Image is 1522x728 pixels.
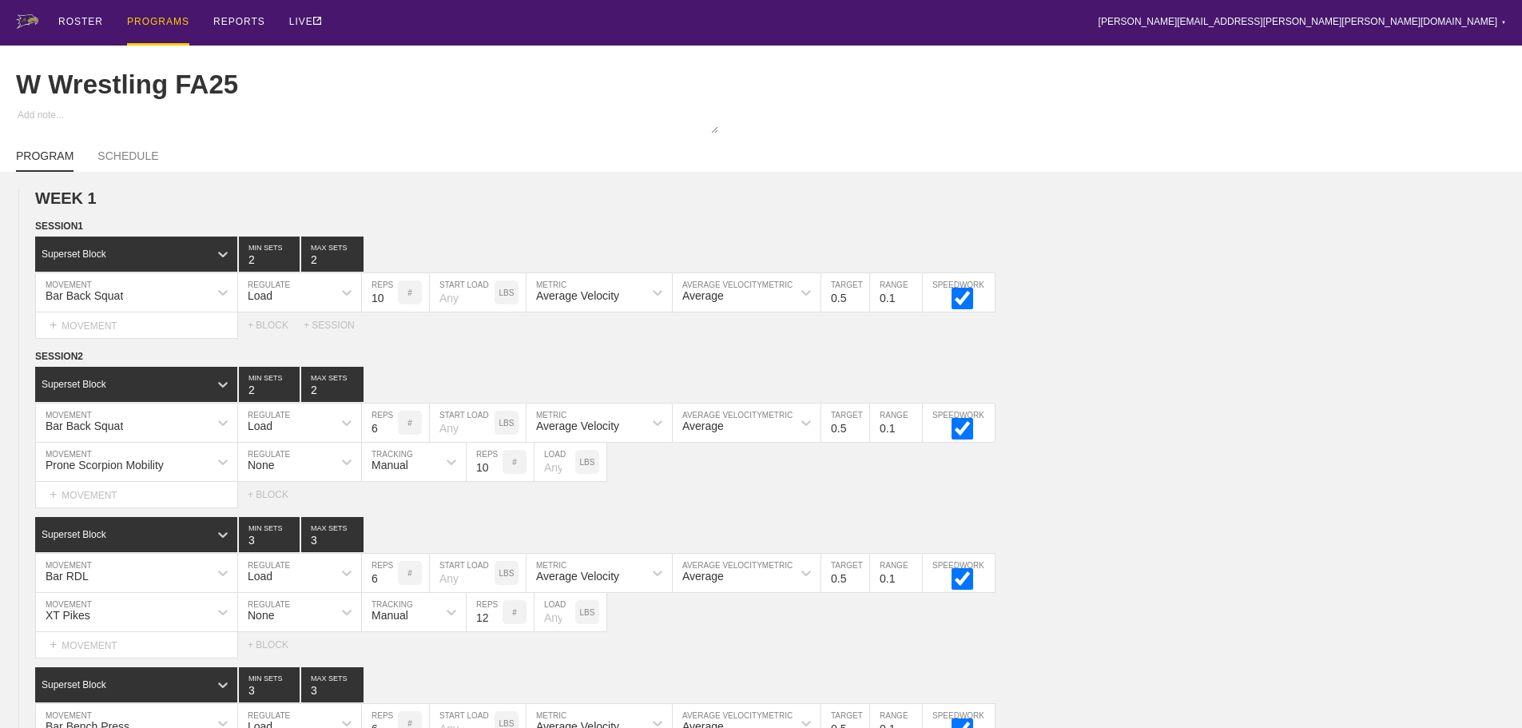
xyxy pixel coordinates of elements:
[536,420,619,432] div: Average Velocity
[499,419,515,428] p: LBS
[35,221,83,232] span: SESSION 1
[248,420,272,432] div: Load
[372,459,408,471] div: Manual
[682,570,724,583] div: Average
[50,487,57,501] span: +
[1501,18,1506,27] div: ▼
[1234,543,1522,728] iframe: Chat Widget
[248,609,274,622] div: None
[50,318,57,332] span: +
[536,289,619,302] div: Average Velocity
[430,554,495,592] input: Any
[248,320,304,331] div: + BLOCK
[304,320,368,331] div: + SESSION
[35,632,238,658] div: MOVEMENT
[35,189,97,207] span: WEEK 1
[512,608,517,617] p: #
[499,288,515,297] p: LBS
[46,609,90,622] div: XT Pikes
[42,529,106,540] div: Superset Block
[248,489,304,500] div: + BLOCK
[536,570,619,583] div: Average Velocity
[50,638,57,651] span: +
[407,719,412,728] p: #
[499,719,515,728] p: LBS
[248,639,304,650] div: + BLOCK
[580,458,595,467] p: LBS
[372,609,408,622] div: Manual
[682,420,724,432] div: Average
[580,608,595,617] p: LBS
[534,443,575,481] input: Any
[301,367,364,402] input: None
[16,149,74,172] a: PROGRAM
[682,289,724,302] div: Average
[301,517,364,552] input: None
[430,404,495,442] input: Any
[35,482,238,508] div: MOVEMENT
[407,288,412,297] p: #
[46,459,164,471] div: Prone Scorpion Mobility
[534,593,575,631] input: Any
[512,458,517,467] p: #
[46,420,123,432] div: Bar Back Squat
[430,273,495,312] input: Any
[97,149,158,170] a: SCHEDULE
[407,419,412,428] p: #
[35,351,83,362] span: SESSION 2
[248,289,272,302] div: Load
[16,14,38,29] img: logo
[42,679,106,690] div: Superset Block
[499,569,515,578] p: LBS
[248,570,272,583] div: Load
[35,312,238,339] div: MOVEMENT
[301,667,364,702] input: None
[46,570,89,583] div: Bar RDL
[46,289,123,302] div: Bar Back Squat
[248,459,274,471] div: None
[42,249,106,260] div: Superset Block
[407,569,412,578] p: #
[42,379,106,390] div: Superset Block
[301,237,364,272] input: None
